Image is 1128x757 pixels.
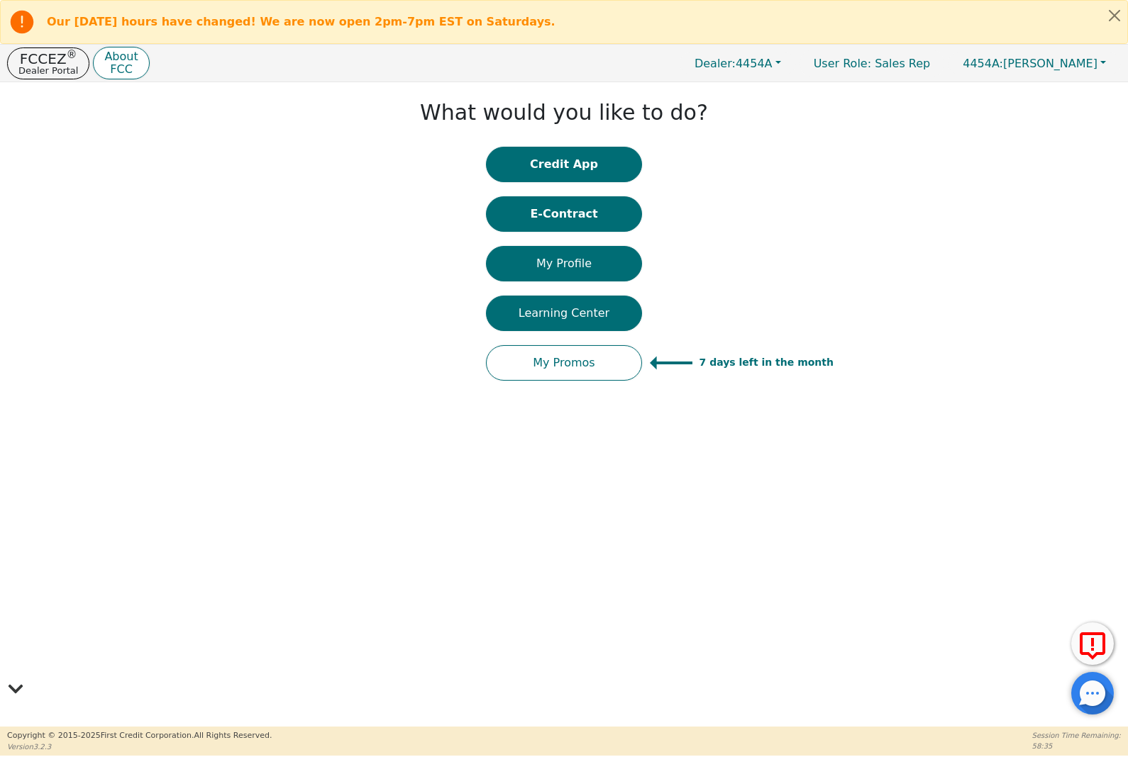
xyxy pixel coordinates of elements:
[486,296,642,331] button: Learning Center
[194,731,272,740] span: All Rights Reserved.
[948,52,1121,74] button: 4454A:[PERSON_NAME]
[486,345,642,381] button: My Promos
[18,52,78,66] p: FCCEZ
[800,50,945,77] a: User Role: Sales Rep
[963,57,1003,70] span: 4454A:
[1071,622,1114,665] button: Report Error to FCC
[963,57,1097,70] span: [PERSON_NAME]
[104,64,138,75] p: FCC
[47,15,555,28] b: Our [DATE] hours have changed! We are now open 2pm-7pm EST on Saturdays.
[104,51,138,62] p: About
[1102,1,1127,30] button: Close alert
[695,57,773,70] span: 4454A
[18,66,78,75] p: Dealer Portal
[420,100,708,125] h1: What would you like to do?
[7,47,89,79] button: FCCEZ®Dealer Portal
[93,47,149,80] button: AboutFCC
[7,741,272,752] p: Version 3.2.3
[486,246,642,281] button: My Profile
[486,196,642,232] button: E-Contract
[800,50,945,77] p: Sales Rep
[814,57,871,70] span: User Role :
[486,147,642,182] button: Credit App
[67,48,77,61] sup: ®
[700,357,834,368] span: 7 days left in the month
[1032,741,1121,751] p: 58:35
[695,57,736,70] span: Dealer:
[7,730,272,742] p: Copyright © 2015- 2025 First Credit Corporation.
[680,52,796,74] button: Dealer:4454A
[1032,730,1121,741] p: Session Time Remaining:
